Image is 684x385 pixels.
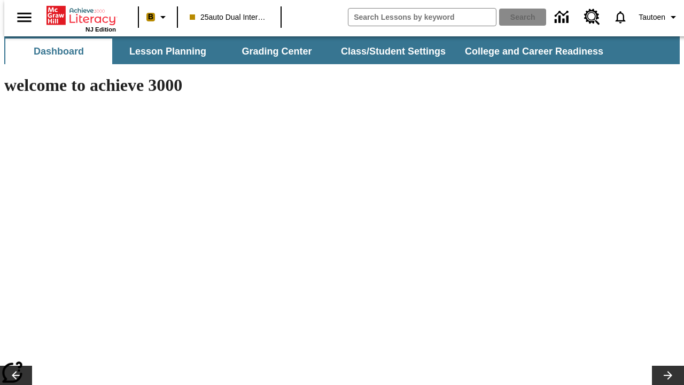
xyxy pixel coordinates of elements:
button: Grading Center [223,38,330,64]
button: Boost Class color is peach. Change class color [142,7,174,27]
span: B [148,10,153,24]
span: NJ Edition [85,26,116,33]
span: Tautoen [639,12,665,23]
button: Lesson Planning [114,38,221,64]
a: Notifications [607,3,634,31]
span: 25auto Dual International [190,12,269,23]
button: Dashboard [5,38,112,64]
a: Data Center [548,3,578,32]
button: Lesson carousel, Next [652,366,684,385]
a: Home [46,5,116,26]
div: SubNavbar [4,36,680,64]
button: Open side menu [9,2,40,33]
input: search field [348,9,496,26]
div: Home [46,4,116,33]
button: College and Career Readiness [456,38,612,64]
button: Class/Student Settings [332,38,454,64]
div: SubNavbar [4,38,613,64]
a: Resource Center, Will open in new tab [578,3,607,32]
button: Profile/Settings [634,7,684,27]
h1: welcome to achieve 3000 [4,75,466,95]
